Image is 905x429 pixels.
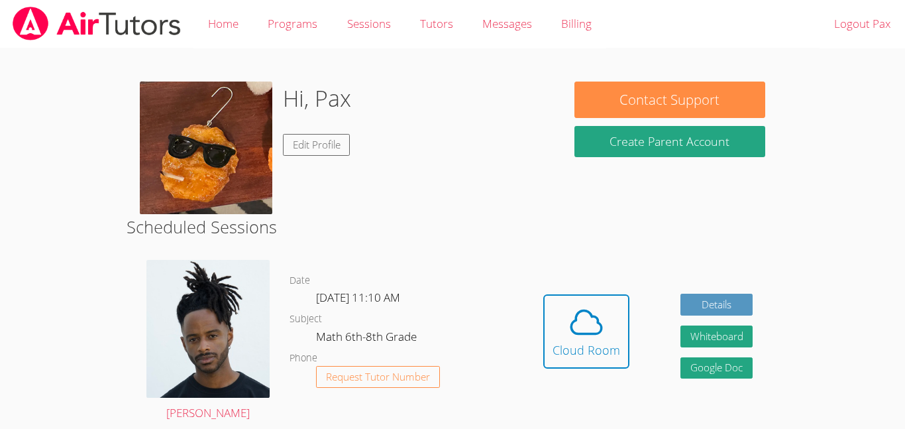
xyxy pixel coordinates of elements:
[290,311,322,328] dt: Subject
[543,294,629,369] button: Cloud Room
[316,366,440,388] button: Request Tutor Number
[127,214,778,239] h2: Scheduled Sessions
[680,326,753,347] button: Whiteboard
[290,273,310,289] dt: Date
[283,82,351,115] h1: Hi, Pax
[574,126,765,157] button: Create Parent Account
[482,16,532,31] span: Messages
[283,134,350,156] a: Edit Profile
[316,328,419,350] dd: Math 6th-8th Grade
[146,260,270,422] a: [PERSON_NAME]
[680,294,753,316] a: Details
[326,372,430,382] span: Request Tutor Number
[140,82,272,214] img: iap_640x640.6527485668_h8im2xu4.webp
[553,341,620,359] div: Cloud Room
[316,290,400,305] span: [DATE] 11:10 AM
[11,7,182,40] img: airtutors_banner-c4298cdbf04f3fff15de1276eac7730deb9818008684d7c2e4769d2f7ddbe033.png
[680,357,753,379] a: Google Doc
[290,350,317,367] dt: Phone
[574,82,765,118] button: Contact Support
[146,260,270,397] img: Portrait.jpg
